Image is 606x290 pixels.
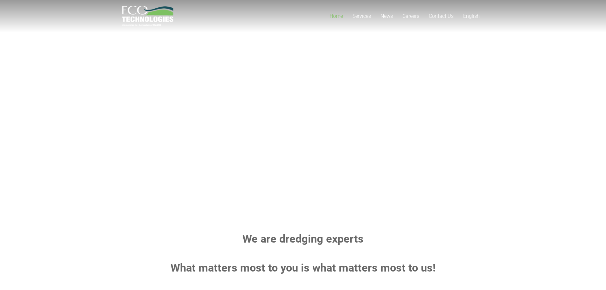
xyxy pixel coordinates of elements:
span: English [463,13,480,19]
a: logo_EcoTech_ASDR_RGB [122,6,174,26]
span: Careers [402,13,419,19]
span: Services [352,13,371,19]
span: Home [330,13,343,19]
span: News [380,13,393,19]
strong: What matters most to you is what matters most to us! [171,261,435,274]
strong: We are dredging experts [242,232,364,245]
span: Contact Us [429,13,454,19]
